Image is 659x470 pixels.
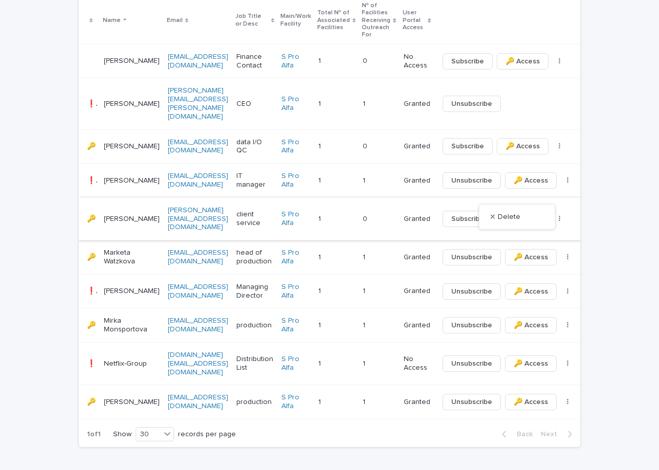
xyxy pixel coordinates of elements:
[79,240,591,275] tr: 🔑🔑 Marketa Watzkova[EMAIL_ADDRESS][DOMAIN_NAME]head of productionS Pro Alfa 11 11 GrantedUnsubscr...
[363,319,367,330] p: 1
[168,351,228,376] a: [DOMAIN_NAME][EMAIL_ADDRESS][DOMAIN_NAME]
[404,253,430,262] p: Granted
[104,287,160,296] p: [PERSON_NAME]
[443,394,501,410] button: Unsubscribe
[79,44,591,78] tr: [PERSON_NAME][EMAIL_ADDRESS][DOMAIN_NAME]Finance ContactS Pro Alfa 11 00 No AccessSubscribe🔑 Access
[104,398,160,407] p: [PERSON_NAME]
[506,56,540,66] span: 🔑 Access
[104,176,160,185] p: [PERSON_NAME]
[136,429,161,440] div: 30
[236,398,273,407] p: production
[505,172,557,189] button: 🔑 Access
[363,285,367,296] p: 1
[318,357,323,368] p: 1
[451,56,484,66] span: Subscribe
[104,142,160,151] p: [PERSON_NAME]
[451,214,484,224] span: Subscribe
[443,53,493,70] button: Subscribe
[168,283,228,299] a: [EMAIL_ADDRESS][DOMAIN_NAME]
[79,342,591,385] tr: ❗️❗️ Netflix-Group[DOMAIN_NAME][EMAIL_ADDRESS][DOMAIN_NAME]Distribution ListS Pro Alfa 11 11 No A...
[87,285,98,296] p: ❗️🔑
[79,308,591,343] tr: 🔑🔑 Mirka Monsportova[EMAIL_ADDRESS][DOMAIN_NAME]productionS Pro Alfa 11 11 GrantedUnsubscribe🔑 Ac...
[505,317,557,333] button: 🔑 Access
[363,140,369,151] p: 0
[168,249,228,265] a: [EMAIL_ADDRESS][DOMAIN_NAME]
[443,211,493,227] button: Subscribe
[494,430,537,439] button: Back
[363,357,367,368] p: 1
[443,355,501,372] button: Unsubscribe
[236,210,273,228] p: client service
[104,57,160,65] p: [PERSON_NAME]
[168,317,228,333] a: [EMAIL_ADDRESS][DOMAIN_NAME]
[317,7,350,33] p: Total № of Associated Facilities
[318,251,323,262] p: 1
[443,283,501,300] button: Unsubscribe
[168,87,228,120] a: [PERSON_NAME][EMAIL_ADDRESS][PERSON_NAME][DOMAIN_NAME]
[281,249,310,266] a: S Pro Alfa
[281,283,310,300] a: S Pro Alfa
[79,385,591,419] tr: 🔑🔑 [PERSON_NAME][EMAIL_ADDRESS][DOMAIN_NAME]productionS Pro Alfa 11 11 GrantedUnsubscribe🔑 Access
[404,215,430,223] p: Granted
[236,249,273,266] p: head of production
[451,175,492,186] span: Unsubscribe
[87,98,98,108] p: ❗️🔑
[363,55,369,65] p: 0
[514,359,548,369] span: 🔑 Access
[403,7,426,33] p: User Portal Access
[87,251,98,262] p: 🔑
[443,96,501,112] button: Unsubscribe
[514,397,548,407] span: 🔑 Access
[104,317,160,334] p: Mirka Monsportova
[236,138,273,155] p: data I/O QC
[104,360,160,368] p: Netflix-Group
[451,286,492,297] span: Unsubscribe
[87,174,98,185] p: ❗️🔑
[281,355,310,372] a: S Pro Alfa
[404,176,430,185] p: Granted
[404,100,430,108] p: Granted
[505,355,557,372] button: 🔑 Access
[87,357,98,368] p: ❗️
[443,138,493,154] button: Subscribe
[168,394,228,410] a: [EMAIL_ADDRESS][DOMAIN_NAME]
[514,175,548,186] span: 🔑 Access
[87,396,98,407] p: 🔑
[404,287,430,296] p: Granted
[505,249,557,265] button: 🔑 Access
[451,99,492,109] span: Unsubscribe
[168,53,228,69] a: [EMAIL_ADDRESS][DOMAIN_NAME]
[541,431,563,438] span: Next
[318,55,323,65] p: 1
[363,98,367,108] p: 1
[363,213,369,223] p: 0
[404,53,430,70] p: No Access
[104,100,160,108] p: [PERSON_NAME]
[281,172,310,189] a: S Pro Alfa
[514,320,548,330] span: 🔑 Access
[87,319,98,330] p: 🔑
[281,317,310,334] a: S Pro Alfa
[87,140,98,151] p: 🔑
[363,174,367,185] p: 1
[318,174,323,185] p: 1
[514,252,548,262] span: 🔑 Access
[104,215,160,223] p: [PERSON_NAME]
[236,283,273,300] p: Managing Director
[236,321,273,330] p: production
[451,359,492,369] span: Unsubscribe
[318,319,323,330] p: 1
[79,197,591,240] tr: 🔑🔑 [PERSON_NAME][PERSON_NAME][EMAIL_ADDRESS][DOMAIN_NAME]client serviceS Pro Alfa 11 00 GrantedSu...
[497,53,548,70] button: 🔑 Access
[103,15,121,26] p: Name
[451,141,484,151] span: Subscribe
[79,164,591,198] tr: ❗️🔑❗️🔑 [PERSON_NAME][EMAIL_ADDRESS][DOMAIN_NAME]IT managerS Pro Alfa 11 11 GrantedUnsubscribe🔑 Ac...
[178,430,236,439] p: records per page
[451,252,492,262] span: Unsubscribe
[87,213,98,223] p: 🔑
[506,141,540,151] span: 🔑 Access
[236,53,273,70] p: Finance Contact
[537,430,580,439] button: Next
[404,142,430,151] p: Granted
[404,355,430,372] p: No Access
